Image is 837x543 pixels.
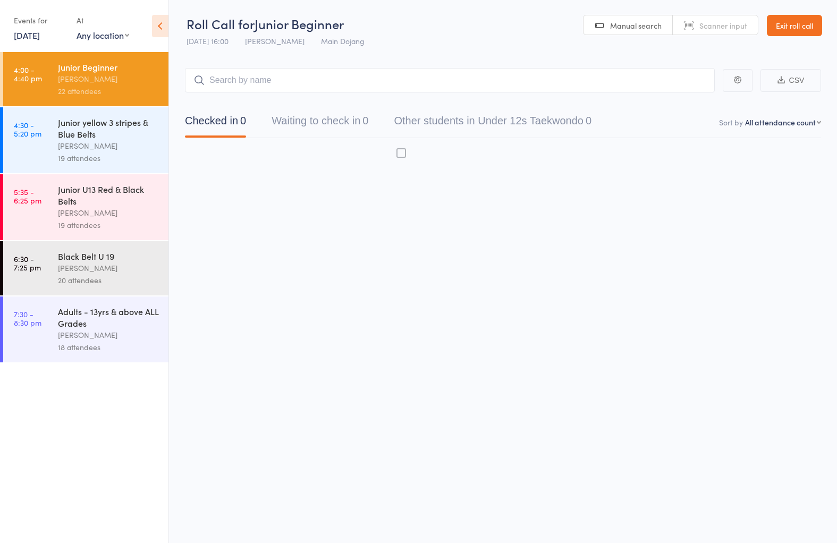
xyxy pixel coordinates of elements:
[3,52,168,106] a: 4:00 -4:40 pmJunior Beginner[PERSON_NAME]22 attendees
[255,15,344,32] span: Junior Beginner
[14,254,41,271] time: 6:30 - 7:25 pm
[14,188,41,205] time: 5:35 - 6:25 pm
[3,296,168,362] a: 7:30 -8:30 pmAdults - 13yrs & above ALL Grades[PERSON_NAME]18 attendees
[58,140,159,152] div: [PERSON_NAME]
[58,73,159,85] div: [PERSON_NAME]
[3,174,168,240] a: 5:35 -6:25 pmJunior U13 Red & Black Belts[PERSON_NAME]19 attendees
[14,65,42,82] time: 4:00 - 4:40 pm
[14,310,41,327] time: 7:30 - 8:30 pm
[77,29,129,41] div: Any location
[272,109,368,138] button: Waiting to check in0
[58,219,159,231] div: 19 attendees
[321,36,365,46] span: Main Dojang
[58,250,159,262] div: Black Belt U 19
[58,183,159,207] div: Junior U13 Red & Black Belts
[58,85,159,97] div: 22 attendees
[58,116,159,140] div: Junior yellow 3 stripes & Blue Belts
[58,341,159,353] div: 18 attendees
[719,117,743,128] label: Sort by
[58,274,159,286] div: 20 attendees
[14,121,41,138] time: 4:30 - 5:20 pm
[58,207,159,219] div: [PERSON_NAME]
[185,109,246,138] button: Checked in0
[3,107,168,173] a: 4:30 -5:20 pmJunior yellow 3 stripes & Blue Belts[PERSON_NAME]19 attendees
[58,152,159,164] div: 19 attendees
[187,36,229,46] span: [DATE] 16:00
[362,115,368,126] div: 0
[240,115,246,126] div: 0
[185,68,715,92] input: Search by name
[760,69,821,92] button: CSV
[394,109,591,138] button: Other students in Under 12s Taekwondo0
[586,115,591,126] div: 0
[3,241,168,295] a: 6:30 -7:25 pmBlack Belt U 19[PERSON_NAME]20 attendees
[14,12,66,29] div: Events for
[58,329,159,341] div: [PERSON_NAME]
[58,306,159,329] div: Adults - 13yrs & above ALL Grades
[699,20,747,31] span: Scanner input
[745,117,816,128] div: All attendance count
[187,15,255,32] span: Roll Call for
[58,262,159,274] div: [PERSON_NAME]
[14,29,40,41] a: [DATE]
[245,36,305,46] span: [PERSON_NAME]
[767,15,822,36] a: Exit roll call
[58,61,159,73] div: Junior Beginner
[77,12,129,29] div: At
[610,20,662,31] span: Manual search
